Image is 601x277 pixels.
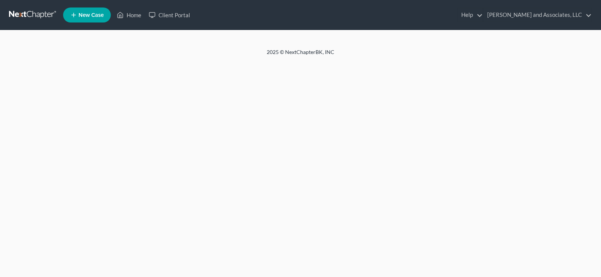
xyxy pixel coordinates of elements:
a: Help [458,8,483,22]
new-legal-case-button: New Case [63,7,111,22]
div: 2025 © NextChapterBK, INC [86,48,515,62]
a: Home [113,8,145,22]
a: Client Portal [145,8,194,22]
a: [PERSON_NAME] and Associates, LLC [483,8,592,22]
